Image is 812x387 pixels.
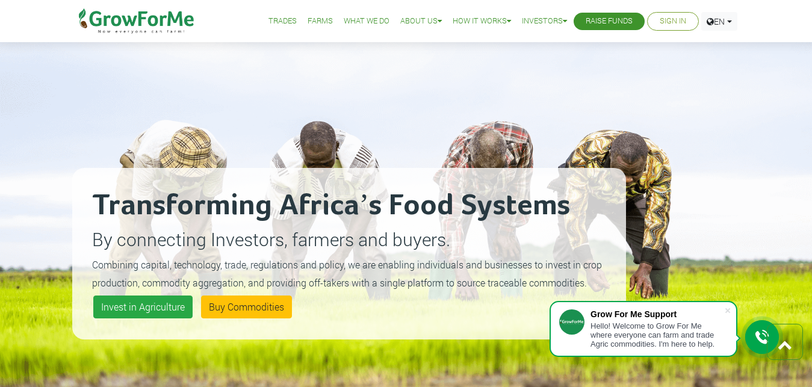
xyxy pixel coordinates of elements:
[590,321,724,348] div: Hello! Welcome to Grow For Me where everyone can farm and trade Agric commodities. I'm here to help.
[590,309,724,319] div: Grow For Me Support
[453,15,511,28] a: How it Works
[92,188,606,224] h2: Transforming Africa’s Food Systems
[701,12,737,31] a: EN
[522,15,567,28] a: Investors
[344,15,389,28] a: What We Do
[586,15,633,28] a: Raise Funds
[92,258,602,289] small: Combining capital, technology, trade, regulations and policy, we are enabling individuals and bus...
[92,226,606,253] p: By connecting Investors, farmers and buyers.
[660,15,686,28] a: Sign In
[268,15,297,28] a: Trades
[201,296,292,318] a: Buy Commodities
[93,296,193,318] a: Invest in Agriculture
[400,15,442,28] a: About Us
[308,15,333,28] a: Farms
